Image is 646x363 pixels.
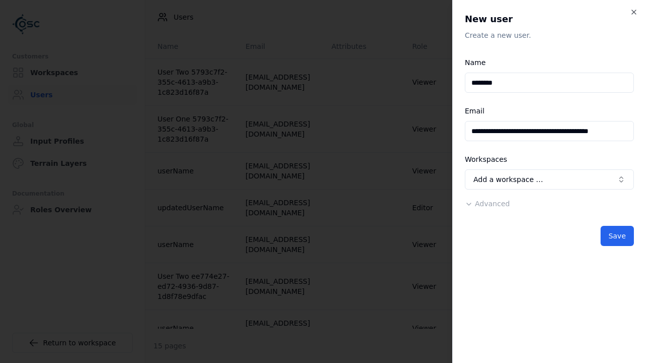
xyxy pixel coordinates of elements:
[465,199,510,209] button: Advanced
[473,174,543,185] span: Add a workspace …
[601,226,634,246] button: Save
[465,12,634,26] h2: New user
[475,200,510,208] span: Advanced
[465,58,486,67] label: Name
[465,155,507,163] label: Workspaces
[465,30,634,40] p: Create a new user.
[465,107,484,115] label: Email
